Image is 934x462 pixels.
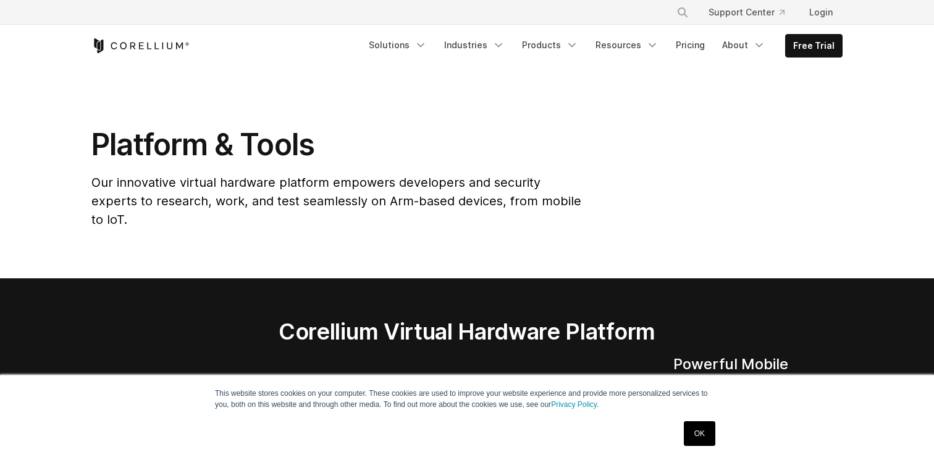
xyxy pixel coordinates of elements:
a: Corellium Home [91,38,190,53]
div: Navigation Menu [361,34,843,58]
a: Privacy Policy. [551,400,599,409]
div: Navigation Menu [662,1,843,24]
h4: Powerful Mobile Testing Automation Tools [673,355,843,411]
a: Login [799,1,843,24]
a: OK [684,421,715,446]
h1: Platform & Tools [91,126,584,163]
button: Search [671,1,694,24]
a: Pricing [668,34,712,56]
a: Products [515,34,586,56]
span: Our innovative virtual hardware platform empowers developers and security experts to research, wo... [91,175,581,227]
h2: Corellium Virtual Hardware Platform [221,318,713,345]
a: About [715,34,773,56]
a: Free Trial [786,35,842,57]
a: Support Center [699,1,794,24]
a: Industries [437,34,512,56]
p: This website stores cookies on your computer. These cookies are used to improve your website expe... [215,388,719,410]
a: Solutions [361,34,434,56]
a: Resources [588,34,666,56]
